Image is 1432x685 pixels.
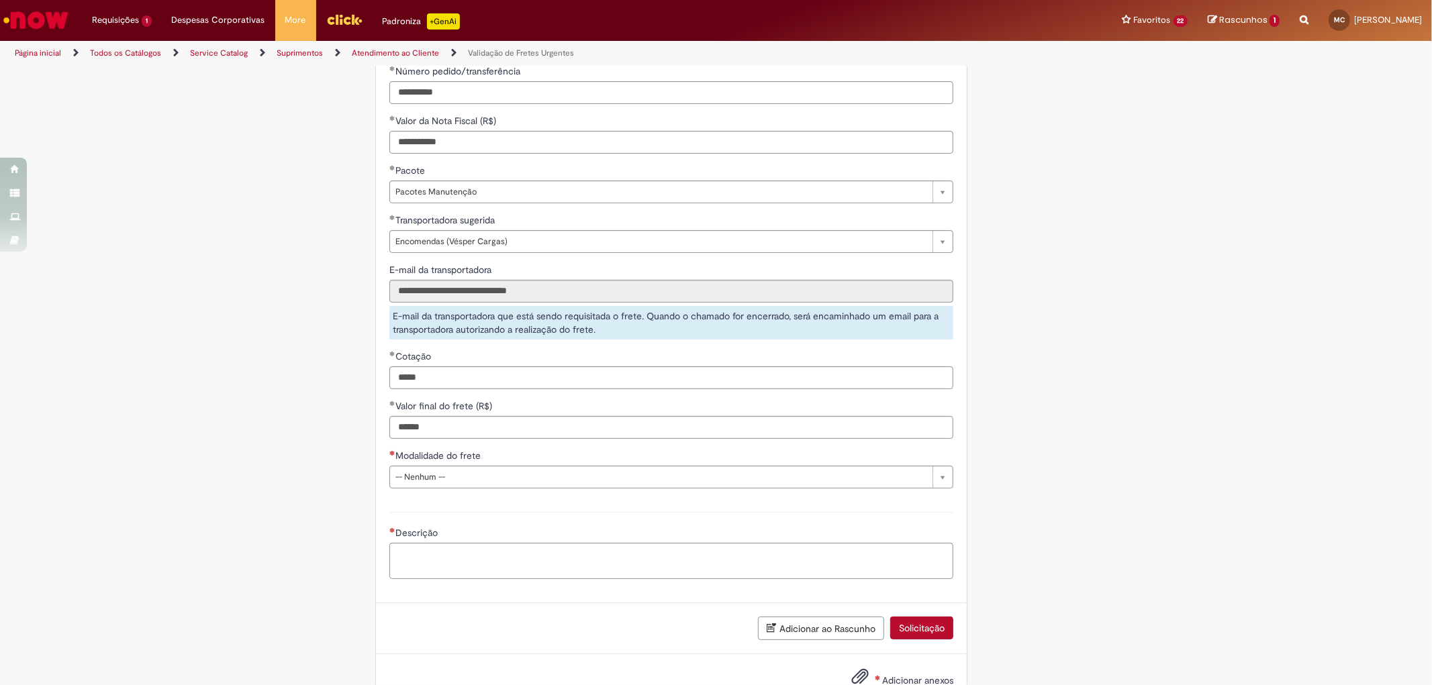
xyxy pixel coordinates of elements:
[395,115,499,127] span: Valor da Nota Fiscal (R$)
[427,13,460,30] p: +GenAi
[285,13,306,27] span: More
[389,366,953,389] input: Cotação
[395,214,497,226] span: Transportadora sugerida
[172,13,265,27] span: Despesas Corporativas
[395,65,523,77] span: Número pedido/transferência
[389,351,395,356] span: Obrigatório Preenchido
[395,350,434,362] span: Cotação
[1334,15,1345,24] span: MC
[352,48,439,58] a: Atendimento ao Cliente
[395,231,926,252] span: Encomendas (Vésper Cargas)
[15,48,61,58] a: Página inicial
[890,617,953,639] button: Solicitação
[389,215,395,220] span: Obrigatório Preenchido
[389,165,395,170] span: Obrigatório Preenchido
[389,543,953,579] textarea: Descrição
[1134,13,1171,27] span: Favoritos
[395,400,495,412] span: Valor final do frete (R$)
[389,280,953,303] input: E-mail da transportadora
[389,401,395,406] span: Obrigatório Preenchido
[326,9,363,30] img: click_logo_yellow_360x200.png
[395,527,440,539] span: Descrição
[389,527,395,533] span: Necessários
[389,416,953,439] input: Valor final do frete (R$)
[1219,13,1268,26] span: Rascunhos
[389,264,494,276] span: Somente leitura - E-mail da transportadora
[1174,15,1188,27] span: 22
[10,41,945,66] ul: Trilhas de página
[395,181,926,203] span: Pacotes Manutenção
[395,466,926,488] span: -- Nenhum --
[389,131,953,154] input: Valor da Nota Fiscal (R$)
[1208,14,1280,27] a: Rascunhos
[389,66,395,71] span: Obrigatório Preenchido
[758,617,884,640] button: Adicionar ao Rascunho
[1270,15,1280,27] span: 1
[389,81,953,104] input: Número pedido/transferência
[468,48,574,58] a: Validação de Fretes Urgentes
[277,48,323,58] a: Suprimentos
[1354,14,1422,25] span: [PERSON_NAME]
[383,13,460,30] div: Padroniza
[395,450,483,462] span: Modalidade do frete
[190,48,248,58] a: Service Catalog
[92,13,139,27] span: Requisições
[90,48,161,58] a: Todos os Catálogos
[389,115,395,121] span: Obrigatório Preenchido
[395,164,428,176] span: Pacote
[142,15,152,27] span: 1
[389,450,395,456] span: Necessários
[1,7,70,34] img: ServiceNow
[389,306,953,339] div: E-mail da transportadora que está sendo requisitada o frete. Quando o chamado for encerrado, será...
